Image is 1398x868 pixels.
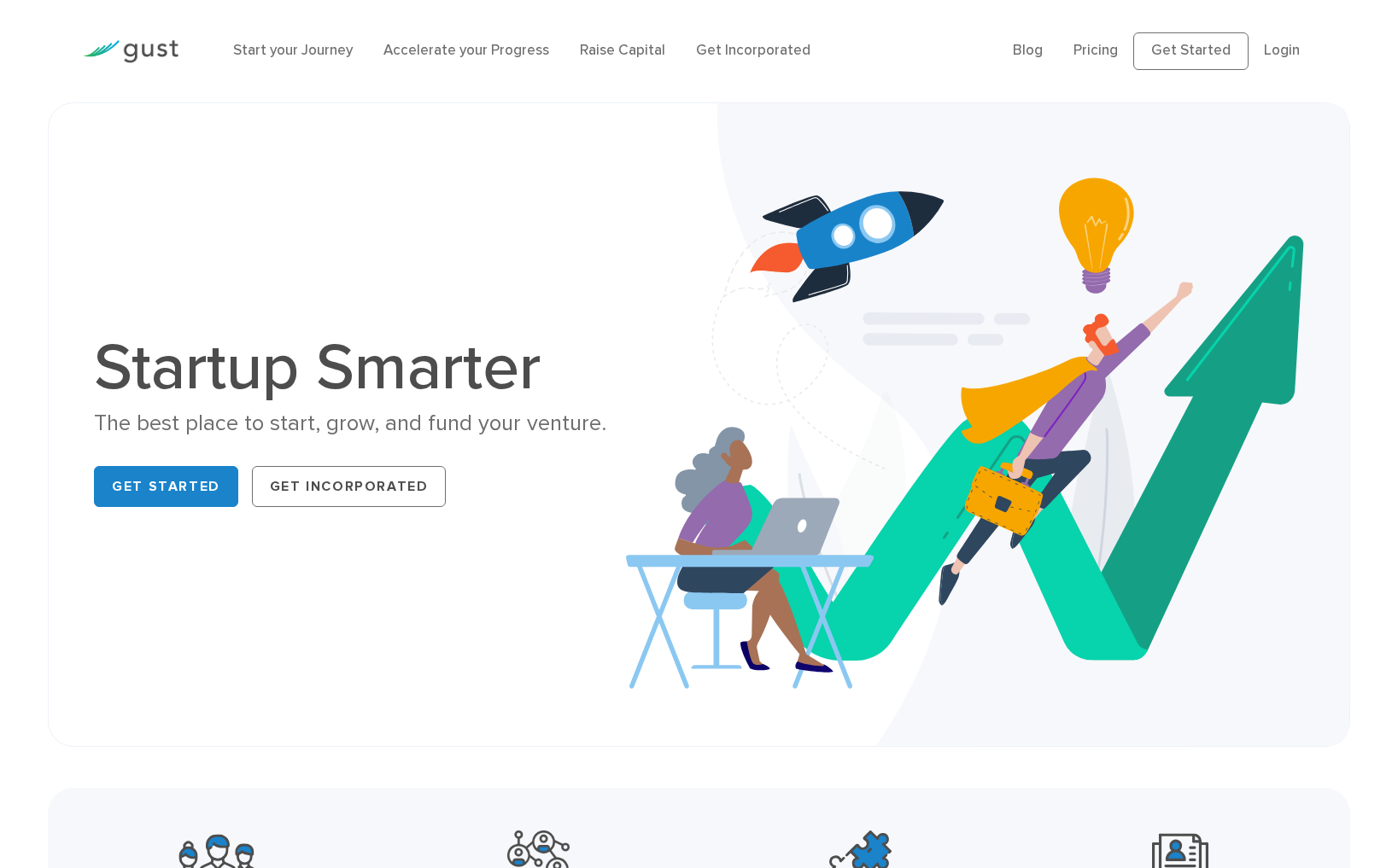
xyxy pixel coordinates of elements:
a: Get Incorporated [696,42,810,59]
a: Pricing [1073,42,1118,59]
a: Get Started [94,466,238,507]
a: Login [1264,42,1300,59]
img: Gust Logo [83,40,178,63]
img: Startup Smarter Hero [626,103,1349,746]
a: Blog [1013,42,1043,59]
a: Start your Journey [233,42,353,59]
a: Get Incorporated [252,466,447,507]
div: The best place to start, grow, and fund your venture. [94,409,683,439]
a: Raise Capital [580,42,665,59]
a: Accelerate your Progress [383,42,549,59]
h1: Startup Smarter [94,335,683,400]
a: Get Started [1133,32,1249,70]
